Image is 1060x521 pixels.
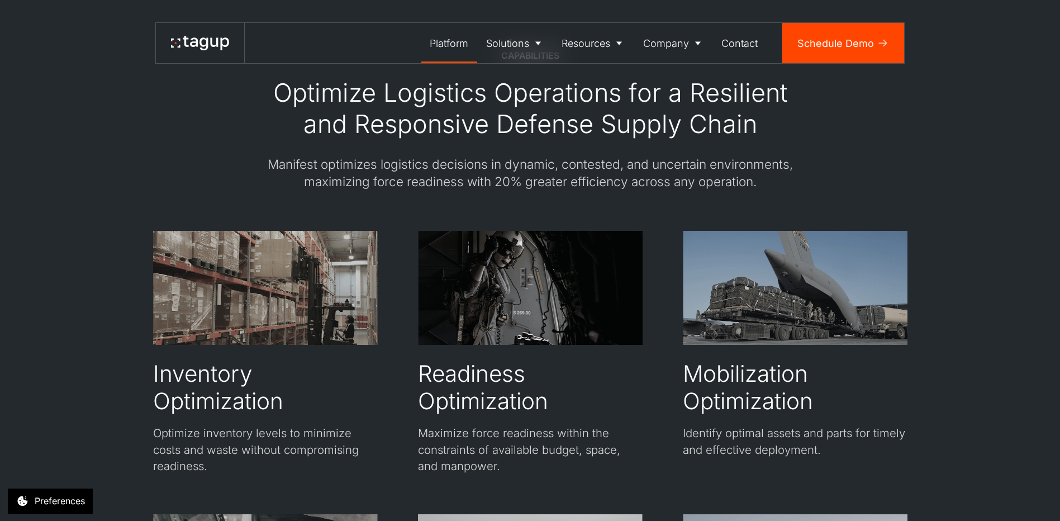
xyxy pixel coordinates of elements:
[713,23,767,63] a: Contact
[418,425,643,474] p: Maximize force readiness within the constraints of available budget, space, and manpower.
[553,23,635,63] a: Resources
[683,425,907,458] p: Identify optimal assets and parts for timely and effective deployment.
[721,36,758,51] div: Contact
[430,36,468,51] div: Platform
[254,77,807,140] div: Optimize Logistics Operations for a Resilient and Responsive Defense Supply Chain
[35,494,85,508] div: Preferences
[477,23,553,63] a: Solutions
[153,425,378,474] p: Optimize inventory levels to minimize costs and waste without compromising readiness.
[254,155,807,191] div: Manifest optimizes logistics decisions in dynamic, contested, and uncertain environments, maximiz...
[797,36,874,51] div: Schedule Demo
[782,23,904,63] a: Schedule Demo
[562,36,610,51] div: Resources
[421,23,478,63] a: Platform
[418,360,643,415] h2: Readiness Optimization
[153,360,378,415] h2: Inventory Optimization
[634,23,713,63] a: Company
[486,36,529,51] div: Solutions
[683,360,907,415] h2: Mobilization Optimization
[643,36,689,51] div: Company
